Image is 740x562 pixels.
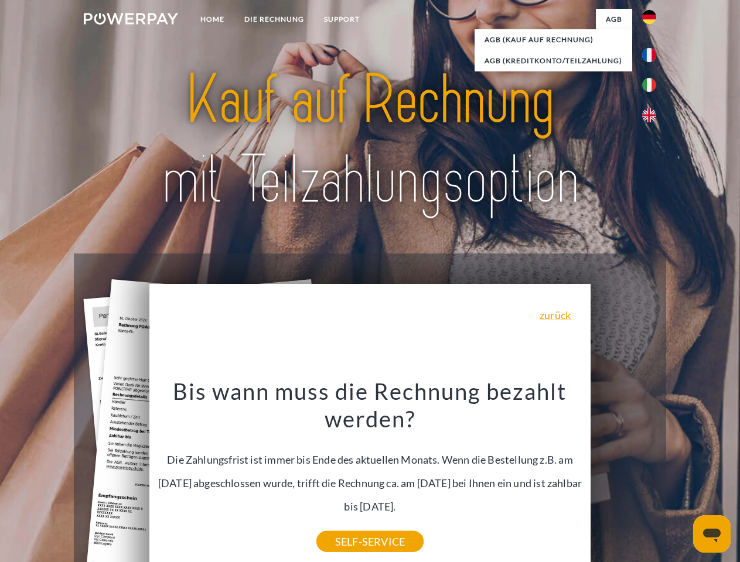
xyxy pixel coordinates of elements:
[596,9,632,30] a: agb
[642,108,656,122] img: en
[642,48,656,62] img: fr
[314,9,370,30] a: SUPPORT
[234,9,314,30] a: DIE RECHNUNG
[84,13,178,25] img: logo-powerpay-white.svg
[316,531,424,552] a: SELF-SERVICE
[642,10,656,24] img: de
[156,377,584,542] div: Die Zahlungsfrist ist immer bis Ende des aktuellen Monats. Wenn die Bestellung z.B. am [DATE] abg...
[156,377,584,433] h3: Bis wann muss die Rechnung bezahlt werden?
[693,515,731,553] iframe: Schaltfläche zum Öffnen des Messaging-Fensters
[475,50,632,71] a: AGB (Kreditkonto/Teilzahlung)
[540,310,571,320] a: zurück
[475,29,632,50] a: AGB (Kauf auf Rechnung)
[190,9,234,30] a: Home
[112,56,628,224] img: title-powerpay_de.svg
[642,78,656,92] img: it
